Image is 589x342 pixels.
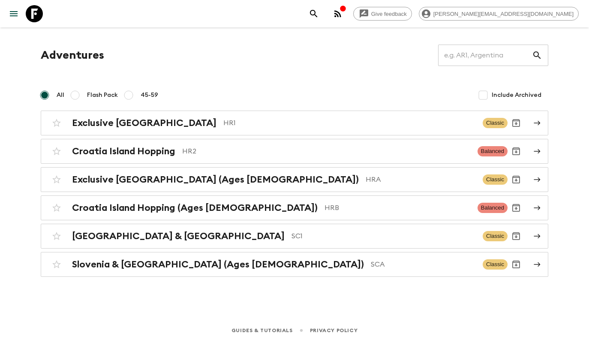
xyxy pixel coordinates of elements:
[508,171,525,188] button: Archive
[483,174,508,185] span: Classic
[419,7,579,21] div: [PERSON_NAME][EMAIL_ADDRESS][DOMAIN_NAME]
[366,174,476,185] p: HRA
[223,118,476,128] p: HR1
[483,118,508,128] span: Classic
[5,5,22,22] button: menu
[508,256,525,273] button: Archive
[310,326,358,335] a: Privacy Policy
[483,259,508,270] span: Classic
[367,11,412,17] span: Give feedback
[483,231,508,241] span: Classic
[231,326,293,335] a: Guides & Tutorials
[41,224,548,249] a: [GEOGRAPHIC_DATA] & [GEOGRAPHIC_DATA]SC1ClassicArchive
[41,195,548,220] a: Croatia Island Hopping (Ages [DEMOGRAPHIC_DATA])HRBBalancedArchive
[72,231,285,242] h2: [GEOGRAPHIC_DATA] & [GEOGRAPHIC_DATA]
[72,202,318,213] h2: Croatia Island Hopping (Ages [DEMOGRAPHIC_DATA])
[305,5,322,22] button: search adventures
[478,203,508,213] span: Balanced
[141,91,158,99] span: 45-59
[508,143,525,160] button: Archive
[182,146,471,156] p: HR2
[72,259,364,270] h2: Slovenia & [GEOGRAPHIC_DATA] (Ages [DEMOGRAPHIC_DATA])
[508,228,525,245] button: Archive
[72,117,216,129] h2: Exclusive [GEOGRAPHIC_DATA]
[41,139,548,164] a: Croatia Island HoppingHR2BalancedArchive
[478,146,508,156] span: Balanced
[353,7,412,21] a: Give feedback
[41,111,548,135] a: Exclusive [GEOGRAPHIC_DATA]HR1ClassicArchive
[41,47,104,64] h1: Adventures
[41,167,548,192] a: Exclusive [GEOGRAPHIC_DATA] (Ages [DEMOGRAPHIC_DATA])HRAClassicArchive
[508,199,525,216] button: Archive
[325,203,471,213] p: HRB
[41,252,548,277] a: Slovenia & [GEOGRAPHIC_DATA] (Ages [DEMOGRAPHIC_DATA])SCAClassicArchive
[72,174,359,185] h2: Exclusive [GEOGRAPHIC_DATA] (Ages [DEMOGRAPHIC_DATA])
[87,91,118,99] span: Flash Pack
[429,11,578,17] span: [PERSON_NAME][EMAIL_ADDRESS][DOMAIN_NAME]
[438,43,532,67] input: e.g. AR1, Argentina
[72,146,175,157] h2: Croatia Island Hopping
[57,91,64,99] span: All
[492,91,541,99] span: Include Archived
[508,114,525,132] button: Archive
[371,259,476,270] p: SCA
[291,231,476,241] p: SC1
